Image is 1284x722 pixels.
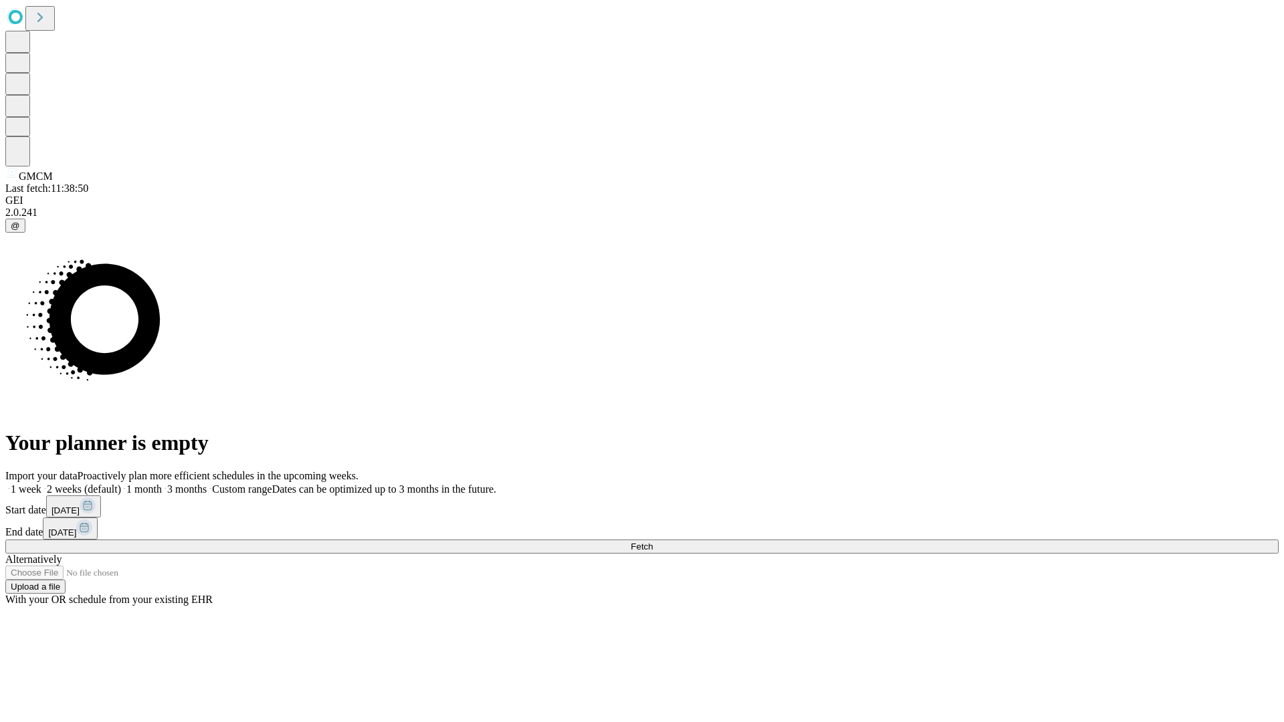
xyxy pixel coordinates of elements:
[5,470,78,481] span: Import your data
[167,483,207,495] span: 3 months
[78,470,358,481] span: Proactively plan more efficient schedules in the upcoming weeks.
[272,483,496,495] span: Dates can be optimized up to 3 months in the future.
[5,207,1279,219] div: 2.0.241
[126,483,162,495] span: 1 month
[43,517,98,539] button: [DATE]
[11,483,41,495] span: 1 week
[5,495,1279,517] div: Start date
[5,183,88,194] span: Last fetch: 11:38:50
[5,195,1279,207] div: GEI
[5,554,62,565] span: Alternatively
[631,541,653,552] span: Fetch
[51,505,80,515] span: [DATE]
[48,527,76,537] span: [DATE]
[5,539,1279,554] button: Fetch
[46,495,101,517] button: [DATE]
[11,221,20,231] span: @
[19,170,53,182] span: GMCM
[5,580,66,594] button: Upload a file
[5,517,1279,539] div: End date
[47,483,121,495] span: 2 weeks (default)
[212,483,272,495] span: Custom range
[5,431,1279,455] h1: Your planner is empty
[5,219,25,233] button: @
[5,594,213,605] span: With your OR schedule from your existing EHR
